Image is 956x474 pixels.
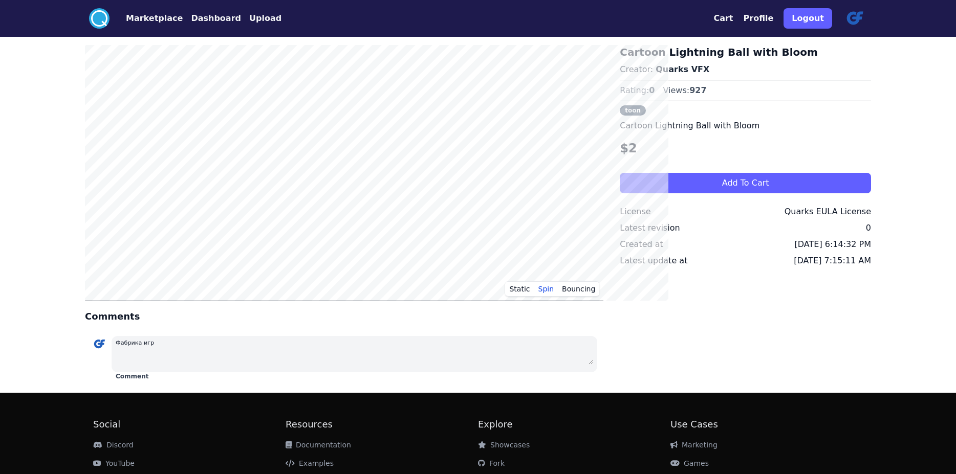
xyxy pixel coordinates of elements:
h2: Explore [478,417,670,432]
p: Cartoon Lightning Ball with Bloom [620,120,871,132]
button: Marketplace [126,12,183,25]
h3: Cartoon Lightning Ball with Bloom [620,45,871,59]
a: Showcases [478,441,530,449]
img: profile [842,6,867,31]
small: Фабрика игр [116,340,154,346]
h2: Resources [286,417,478,432]
div: [DATE] 6:14:32 PM [795,238,871,251]
button: Bouncing [558,281,599,297]
div: 0 [866,222,871,234]
a: Documentation [286,441,351,449]
a: Fork [478,459,505,467]
h4: Comments [85,309,603,324]
button: Add To Cart [620,173,871,193]
button: Comment [116,372,148,380]
a: Logout [784,4,832,33]
a: Quarks VFX [656,64,709,74]
a: Games [670,459,709,467]
div: Views: [663,84,706,97]
h2: Social [93,417,286,432]
button: Static [505,281,534,297]
button: Dashboard [191,12,241,25]
button: Spin [534,281,558,297]
a: Marketing [670,441,718,449]
button: Profile [744,12,774,25]
h2: Use Cases [670,417,863,432]
button: Upload [249,12,281,25]
button: Cart [713,12,733,25]
div: Quarks EULA License [785,206,871,218]
a: YouTube [93,459,135,467]
div: [DATE] 7:15:11 AM [794,255,871,267]
p: Creator: [620,63,871,76]
a: Examples [286,459,334,467]
a: Discord [93,441,134,449]
a: Dashboard [183,12,241,25]
a: Upload [241,12,281,25]
h4: $2 [620,140,871,156]
img: profile [91,336,107,352]
a: Marketplace [110,12,183,25]
span: 927 [689,85,706,95]
button: Logout [784,8,832,29]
